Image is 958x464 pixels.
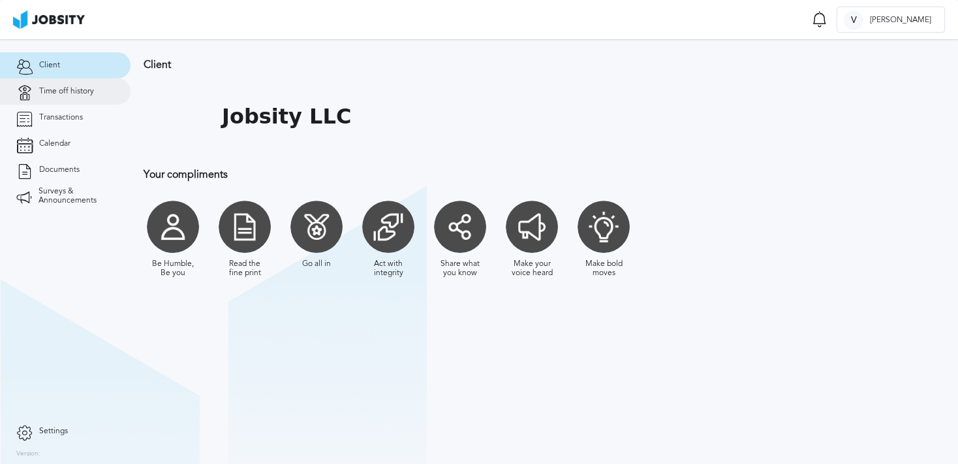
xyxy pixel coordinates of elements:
[509,259,555,278] div: Make your voice heard
[39,165,80,174] span: Documents
[302,259,331,269] div: Go all in
[39,87,94,96] span: Time off history
[144,59,852,71] h3: Client
[437,259,483,278] div: Share what you know
[222,259,268,278] div: Read the fine print
[39,61,60,70] span: Client
[39,113,83,122] span: Transactions
[222,105,351,129] h1: Jobsity LLC
[365,259,411,278] div: Act with integrity
[39,187,114,205] span: Surveys & Announcements
[844,10,863,30] div: V
[150,259,196,278] div: Be Humble, Be you
[863,16,938,25] span: [PERSON_NAME]
[837,7,945,33] button: V[PERSON_NAME]
[39,139,70,148] span: Calendar
[39,427,68,436] span: Settings
[16,450,40,458] label: Version:
[144,169,852,180] h3: Your compliments
[581,259,626,278] div: Make bold moves
[13,10,85,29] img: ab4bad089aa723f57921c736e9817d99.png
